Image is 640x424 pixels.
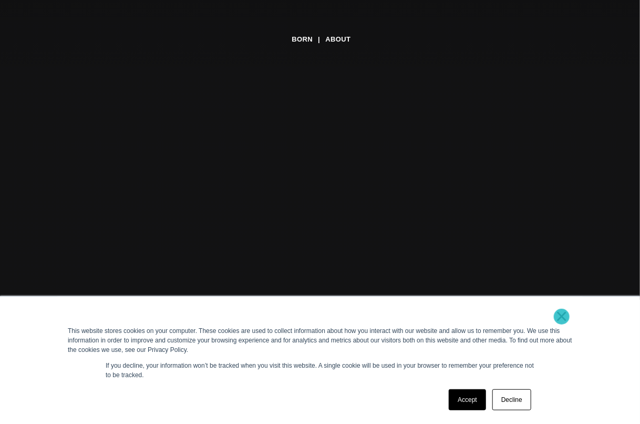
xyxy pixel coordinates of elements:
a: × [555,311,568,321]
p: If you decline, your information won’t be tracked when you visit this website. A single cookie wi... [106,361,534,380]
div: This website stores cookies on your computer. These cookies are used to collect information about... [68,326,572,355]
a: Decline [492,389,531,410]
a: Accept [449,389,486,410]
a: BORN [292,32,313,47]
a: About [325,32,350,47]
